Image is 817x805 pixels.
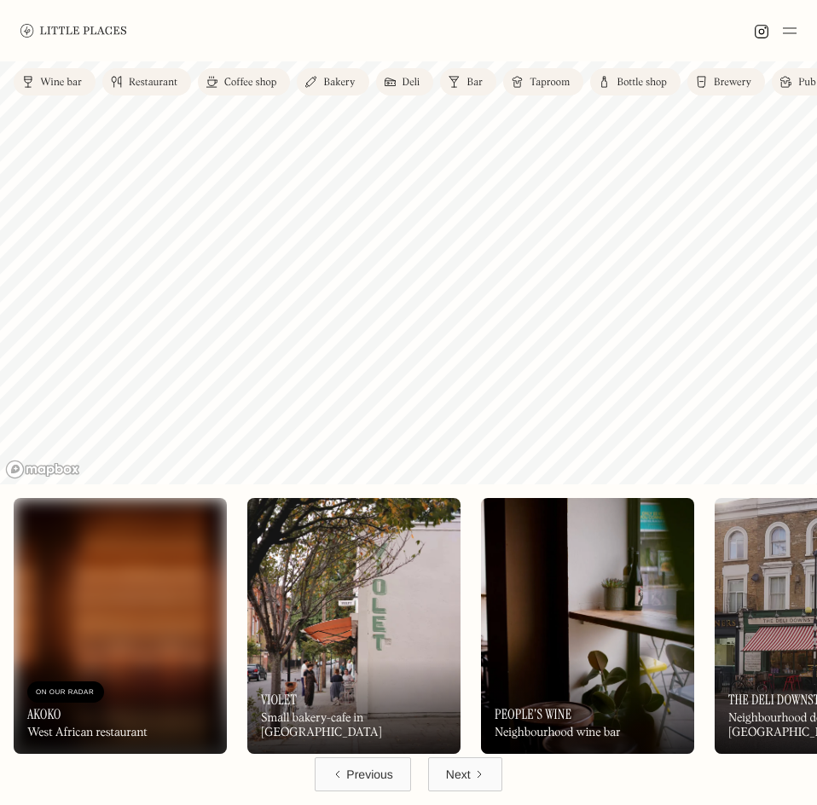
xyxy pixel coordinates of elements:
div: Brewery [714,78,751,88]
img: Akoko [14,498,227,754]
a: People's WinePeople's WinePeople's WineNeighbourhood wine bar [481,498,694,754]
a: Previous Page [315,757,410,791]
div: Taproom [530,78,570,88]
div: Coffee shop [224,78,276,88]
div: Small bakery-cafe in [GEOGRAPHIC_DATA] [261,711,447,740]
a: Brewery [687,68,765,96]
div: Restaurant [129,78,177,88]
div: Bottle shop [617,78,667,88]
div: Neighbourhood wine bar [495,726,621,740]
img: People's Wine [481,498,694,754]
a: Next Page [428,757,502,791]
a: Taproom [503,68,583,96]
div: Bar [466,78,483,88]
div: West African restaurant [27,726,148,740]
a: Bakery [297,68,368,96]
a: VioletVioletVioletSmall bakery-cafe in [GEOGRAPHIC_DATA] [247,498,461,754]
a: Bar [440,68,496,96]
a: Coffee shop [198,68,290,96]
div: Previous [346,766,392,783]
div: On Our Radar [36,684,96,701]
div: Wine bar [40,78,82,88]
h3: Akoko [27,706,61,722]
a: AkokoAkokoOn Our RadarAkokoWest African restaurant [14,498,227,754]
a: Bottle shop [590,68,681,96]
h3: Violet [261,692,297,708]
img: Violet [247,498,461,754]
div: Pub [798,78,816,88]
div: Deli [403,78,420,88]
div: Bakery [323,78,355,88]
a: Restaurant [102,68,191,96]
div: Next [446,766,471,783]
a: Wine bar [14,68,96,96]
a: Deli [376,68,434,96]
a: Mapbox homepage [5,460,80,479]
h3: People's Wine [495,706,571,722]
